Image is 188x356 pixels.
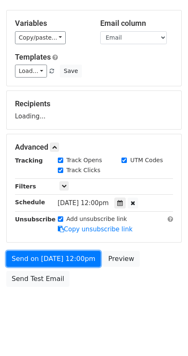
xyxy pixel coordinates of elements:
label: UTM Codes [130,156,163,165]
a: Copy unsubscribe link [58,226,133,233]
span: [DATE] 12:00pm [58,199,109,207]
label: Track Opens [67,156,102,165]
label: Add unsubscribe link [67,215,127,223]
div: Loading... [15,99,173,121]
h5: Advanced [15,143,173,152]
strong: Filters [15,183,36,190]
iframe: Chat Widget [146,316,188,356]
h5: Recipients [15,99,173,108]
strong: Unsubscribe [15,216,56,223]
h5: Variables [15,19,88,28]
a: Templates [15,53,51,61]
a: Copy/paste... [15,31,66,44]
h5: Email column [100,19,173,28]
a: Send on [DATE] 12:00pm [6,251,101,267]
strong: Tracking [15,157,43,164]
a: Preview [103,251,139,267]
a: Load... [15,65,47,78]
strong: Schedule [15,199,45,206]
a: Send Test Email [6,271,69,287]
button: Save [60,65,82,78]
label: Track Clicks [67,166,101,175]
